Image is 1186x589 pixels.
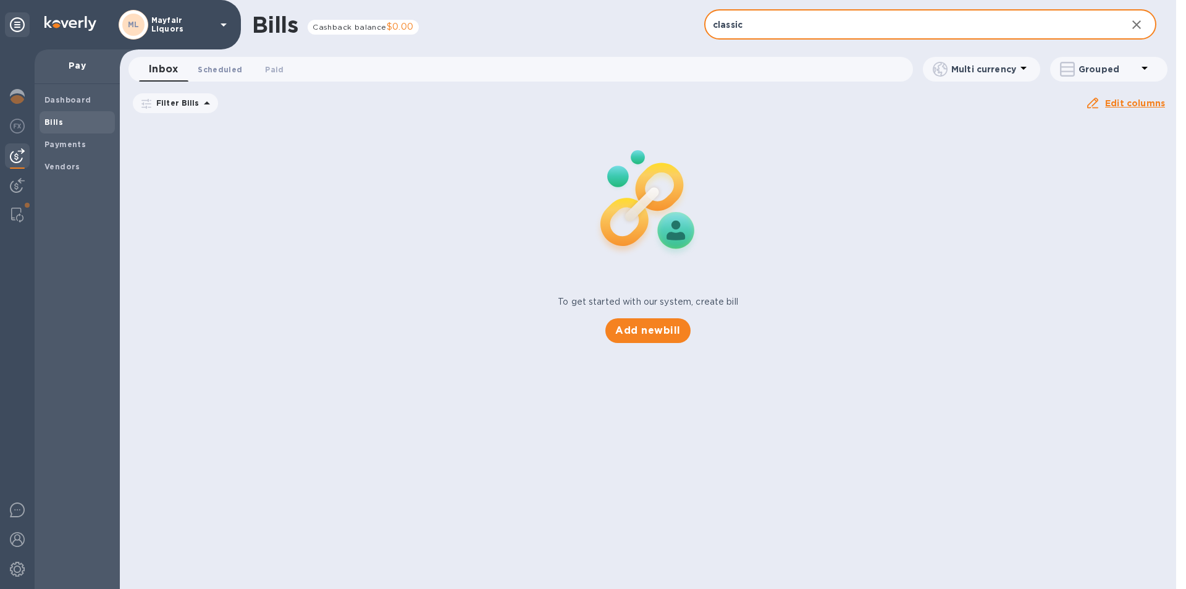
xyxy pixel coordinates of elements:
u: Edit columns [1105,98,1165,108]
b: Vendors [44,162,80,171]
span: Scheduled [198,63,242,76]
p: Pay [44,59,110,72]
span: Add new bill [615,323,680,338]
span: Inbox [149,61,178,78]
img: Logo [44,16,96,31]
p: Multi currency [951,63,1016,75]
b: Bills [44,117,63,127]
span: Paid [265,63,284,76]
span: Cashback balance [313,22,386,32]
p: Mayfair Liquors [151,16,213,33]
div: Unpin categories [5,12,30,37]
b: ML [128,20,140,29]
p: Grouped [1079,63,1137,75]
p: Filter Bills [151,98,200,108]
img: Foreign exchange [10,119,25,133]
button: Add newbill [605,318,690,343]
p: To get started with our system, create bill [558,295,738,308]
h1: Bills [252,12,298,38]
span: $0.00 [387,22,414,32]
b: Payments [44,140,86,149]
b: Dashboard [44,95,91,104]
